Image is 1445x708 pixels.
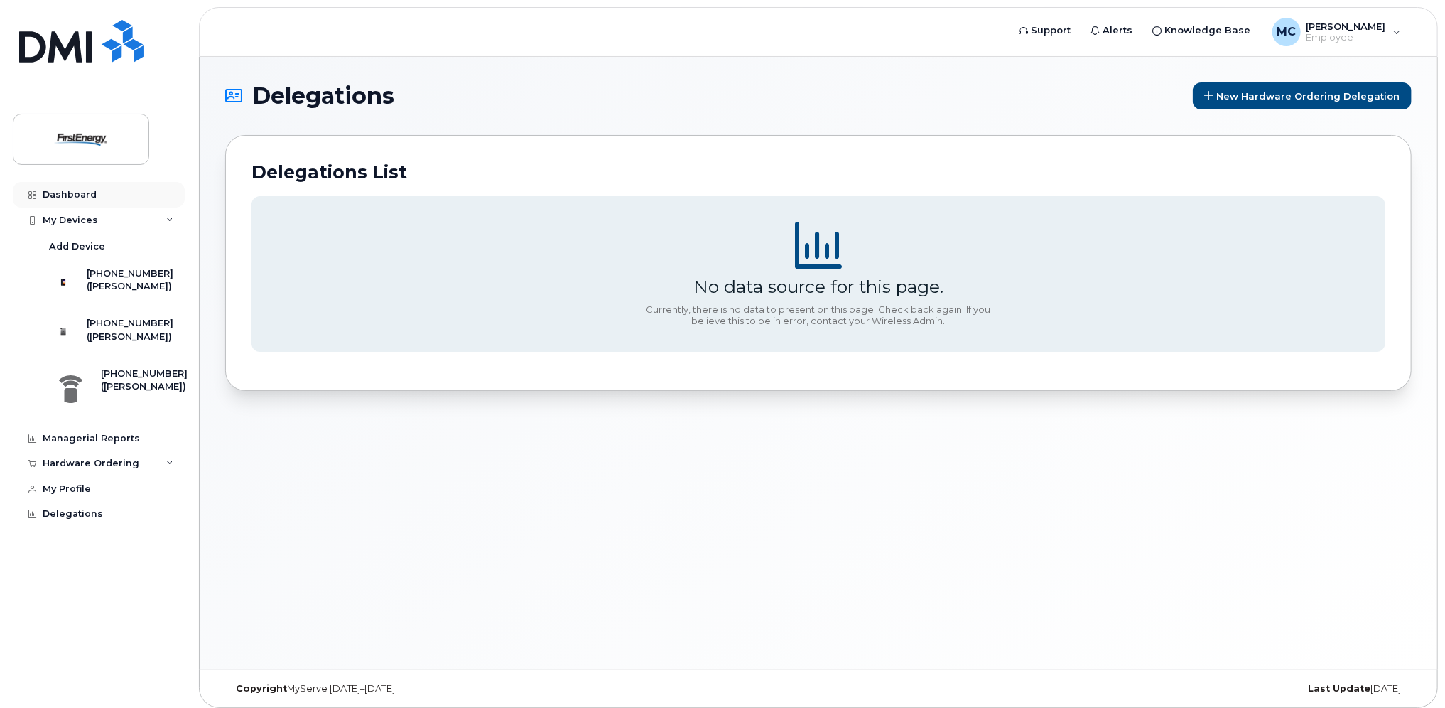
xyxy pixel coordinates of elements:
[641,304,996,326] div: Currently, there is no data to present on this page. Check back again. If you believe this to be ...
[1193,82,1412,109] a: New Hardware Ordering Delegation
[693,276,943,297] div: No data source for this page.
[236,683,287,694] strong: Copyright
[1216,90,1400,102] span: New Hardware Ordering Delegation
[252,85,394,107] span: Delegations
[225,683,621,694] div: MyServe [DATE]–[DATE]
[1308,683,1370,694] strong: Last Update
[1016,683,1412,694] div: [DATE]
[251,161,1385,183] h2: Delegations List
[1383,646,1434,697] iframe: Messenger Launcher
